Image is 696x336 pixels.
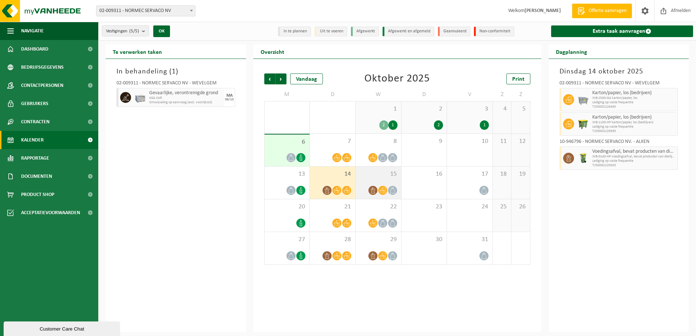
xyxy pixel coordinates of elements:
[515,137,526,145] span: 12
[592,105,676,109] span: T250002226465
[268,236,306,244] span: 27
[515,105,526,113] span: 5
[480,120,489,130] div: 1
[451,137,489,145] span: 10
[149,100,222,105] span: Omwisseling op aanvraag (excl. voorrijkost)
[497,170,507,178] span: 18
[592,100,676,105] span: Lediging op vaste frequentie
[106,26,139,37] span: Vestigingen
[587,7,628,15] span: Offerte aanvragen
[592,159,676,163] span: Lediging op vaste frequentie
[515,170,526,178] span: 19
[264,88,310,101] td: M
[405,203,443,211] span: 23
[21,40,48,58] span: Dashboard
[405,170,443,178] span: 16
[359,137,398,145] span: 8
[559,81,678,88] div: 02-009311 - NORMEC SERVACO NV - WEVELGEM
[106,44,169,59] h2: Te verwerken taken
[253,44,292,59] h2: Overzicht
[21,113,50,131] span: Contracten
[21,149,49,167] span: Rapportage
[474,27,514,36] li: Non-conformiteit
[268,138,306,146] span: 6
[129,29,139,33] count: (5/5)
[497,137,507,145] span: 11
[21,185,54,204] span: Product Shop
[21,167,52,185] span: Documenten
[290,73,323,84] div: Vandaag
[310,88,356,101] td: D
[578,119,589,129] img: WB-1100-HPE-GN-50
[264,73,275,84] span: Vorige
[116,66,235,77] h3: In behandeling ( )
[592,96,676,100] span: WB-2500-GA karton/papier, los
[447,88,493,101] td: V
[359,236,398,244] span: 29
[511,88,530,101] td: Z
[559,66,678,77] h3: Dinsdag 14 oktober 2025
[434,120,443,130] div: 2
[592,163,676,168] span: T250002220545
[512,76,525,82] span: Print
[4,320,122,336] iframe: chat widget
[313,137,352,145] span: 7
[405,137,443,145] span: 9
[21,58,64,76] span: Bedrijfsgegevens
[405,105,443,113] span: 2
[451,170,489,178] span: 17
[313,203,352,211] span: 21
[268,203,306,211] span: 20
[438,27,470,36] li: Geannuleerd
[225,98,234,101] div: 06/10
[313,236,352,244] span: 28
[356,88,402,101] td: W
[172,68,176,75] span: 1
[572,4,632,18] a: Offerte aanvragen
[592,155,676,159] span: WB-0140-HP voedingsafval, bevat producten van dierlijke oors
[359,105,398,113] span: 1
[359,170,398,178] span: 15
[96,5,195,16] span: 02-009311 - NORMEC SERVACO NV
[497,203,507,211] span: 25
[551,25,693,37] a: Extra taak aanvragen
[21,131,44,149] span: Kalender
[135,92,146,103] img: PB-LB-0680-HPE-GY-11
[388,120,398,130] div: 1
[405,236,443,244] span: 30
[268,170,306,178] span: 13
[153,25,170,37] button: OK
[21,95,48,113] span: Gebruikers
[149,90,222,96] span: Gevaarlijke, verontreinigde grond
[402,88,447,101] td: D
[313,170,352,178] span: 14
[592,120,676,125] span: WB-1100-HP karton/papier, los (bedrijven)
[226,93,233,98] div: MA
[559,139,678,147] div: 10-946796 - NORMEC SERVACO NV. - ALKEN
[451,105,489,113] span: 3
[592,149,676,155] span: Voedingsafval, bevat producten van dierlijke oorsprong, onverpakt, categorie 3
[506,73,530,84] a: Print
[525,8,561,13] strong: [PERSON_NAME]
[96,6,195,16] span: 02-009311 - NORMEC SERVACO NV
[379,120,388,130] div: 2
[315,27,347,36] li: Uit te voeren
[364,73,430,84] div: Oktober 2025
[578,94,589,105] img: WB-2500-GAL-GY-01
[21,76,63,95] span: Contactpersonen
[592,125,676,129] span: Lediging op vaste frequentie
[21,204,80,222] span: Acceptatievoorwaarden
[21,22,44,40] span: Navigatie
[116,81,235,88] div: 02-009311 - NORMEC SERVACO NV - WEVELGEM
[592,90,676,96] span: Karton/papier, los (bedrijven)
[578,153,589,164] img: WB-0140-HPE-GN-50
[592,129,676,133] span: T250002226595
[451,203,489,211] span: 24
[102,25,149,36] button: Vestigingen(5/5)
[549,44,594,59] h2: Dagplanning
[383,27,434,36] li: Afgewerkt en afgemeld
[359,203,398,211] span: 22
[451,236,489,244] span: 31
[497,105,507,113] span: 4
